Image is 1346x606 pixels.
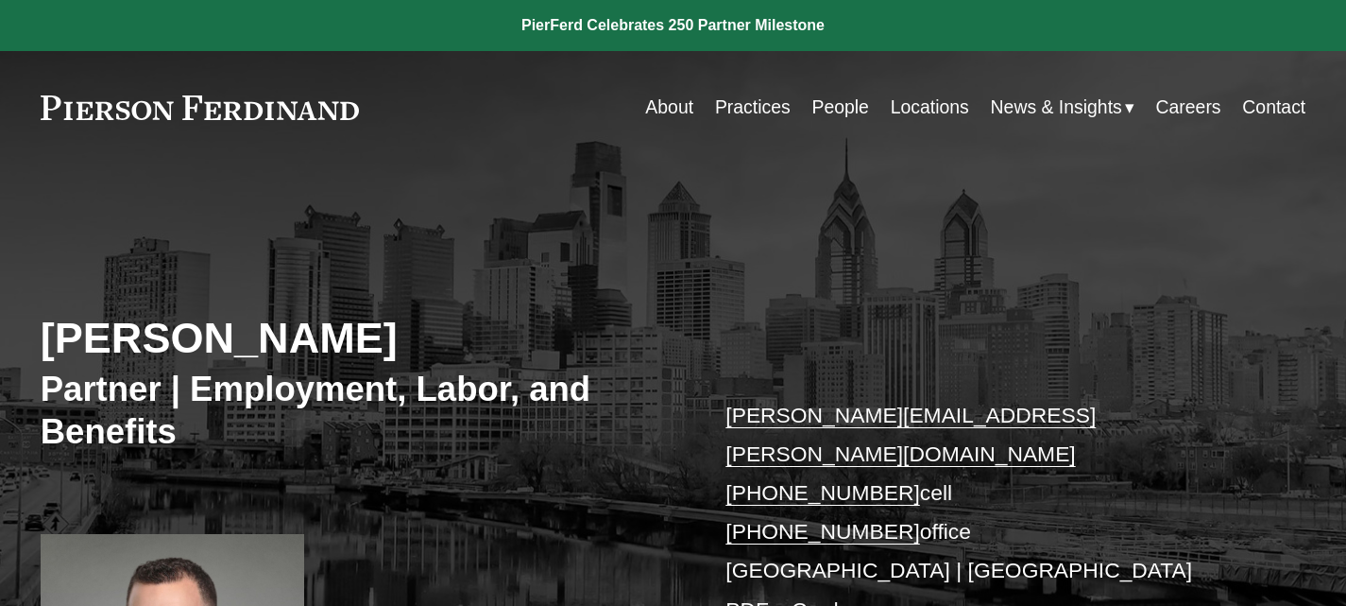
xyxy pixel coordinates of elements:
[1156,89,1221,126] a: Careers
[891,89,969,126] a: Locations
[725,403,1096,466] a: [PERSON_NAME][EMAIL_ADDRESS][PERSON_NAME][DOMAIN_NAME]
[715,89,791,126] a: Practices
[1242,89,1305,126] a: Contact
[41,313,673,365] h2: [PERSON_NAME]
[811,89,868,126] a: People
[991,91,1122,124] span: News & Insights
[645,89,693,126] a: About
[725,480,920,505] a: [PHONE_NUMBER]
[41,368,673,453] h3: Partner | Employment, Labor, and Benefits
[725,519,920,544] a: [PHONE_NUMBER]
[991,89,1134,126] a: folder dropdown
